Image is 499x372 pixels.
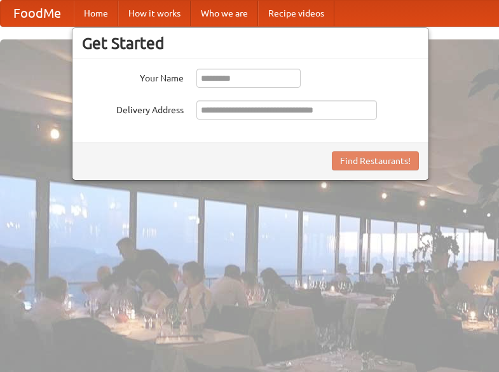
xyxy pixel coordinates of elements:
[118,1,191,26] a: How it works
[1,1,74,26] a: FoodMe
[191,1,258,26] a: Who we are
[82,69,184,85] label: Your Name
[82,100,184,116] label: Delivery Address
[258,1,334,26] a: Recipe videos
[82,34,419,53] h3: Get Started
[332,151,419,170] button: Find Restaurants!
[74,1,118,26] a: Home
